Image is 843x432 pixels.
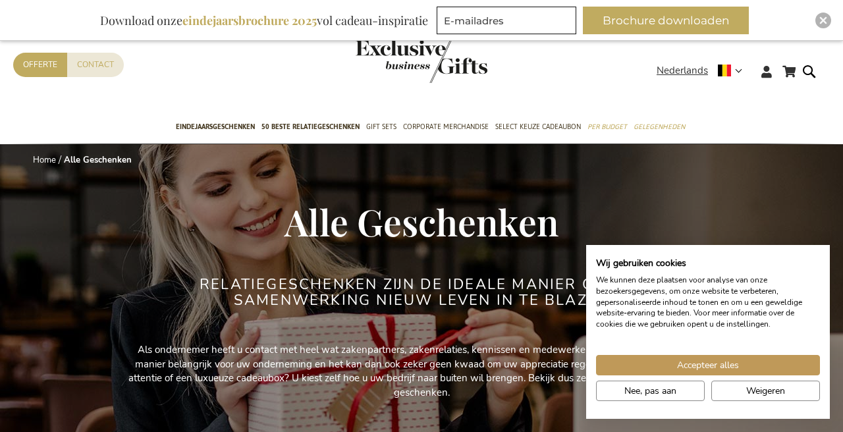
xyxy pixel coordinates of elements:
button: Pas cookie voorkeuren aan [596,381,705,401]
img: Close [819,16,827,24]
div: Close [815,13,831,28]
a: store logo [356,40,421,83]
h2: Wij gebruiken cookies [596,257,820,269]
span: Eindejaarsgeschenken [176,120,255,134]
button: Alle cookies weigeren [711,381,820,401]
p: Als ondernemer heeft u contact met heel wat zakenpartners, zakenrelaties, kennissen en medewerker... [125,343,718,400]
input: E-mailadres [437,7,576,34]
span: Alle Geschenken [285,197,558,246]
h2: Relatiegeschenken zijn de ideale manier om uw samenwerking nieuw leven in te blazen [175,277,668,308]
div: Download onze vol cadeau-inspiratie [94,7,434,34]
span: Nee, pas aan [624,384,676,398]
a: Home [33,154,56,166]
button: Brochure downloaden [583,7,749,34]
div: Nederlands [657,63,751,78]
b: eindejaarsbrochure 2025 [182,13,317,28]
a: Contact [67,53,124,77]
strong: Alle Geschenken [64,154,132,166]
span: Nederlands [657,63,708,78]
button: Accepteer alle cookies [596,355,820,375]
span: Gelegenheden [634,120,685,134]
span: Corporate Merchandise [403,120,489,134]
img: Exclusive Business gifts logo [356,40,487,83]
span: 50 beste relatiegeschenken [261,120,360,134]
p: We kunnen deze plaatsen voor analyse van onze bezoekersgegevens, om onze website te verbeteren, g... [596,275,820,330]
span: Accepteer alles [677,358,739,372]
a: Offerte [13,53,67,77]
span: Per Budget [587,120,627,134]
form: marketing offers and promotions [437,7,580,38]
span: Select Keuze Cadeaubon [495,120,581,134]
span: Gift Sets [366,120,396,134]
span: Weigeren [746,384,785,398]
